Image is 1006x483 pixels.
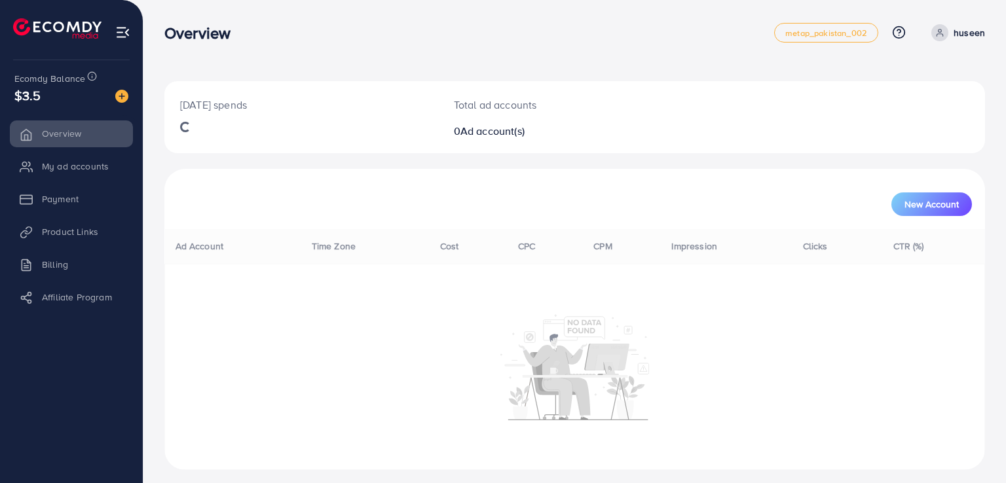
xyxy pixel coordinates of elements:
[14,72,85,85] span: Ecomdy Balance
[164,24,241,43] h3: Overview
[904,200,959,209] span: New Account
[454,97,627,113] p: Total ad accounts
[954,25,985,41] p: huseen
[774,23,878,43] a: metap_pakistan_002
[14,86,41,105] span: $3.5
[891,192,972,216] button: New Account
[115,25,130,40] img: menu
[13,18,102,39] img: logo
[454,125,627,137] h2: 0
[180,97,422,113] p: [DATE] spends
[926,24,985,41] a: huseen
[115,90,128,103] img: image
[785,29,867,37] span: metap_pakistan_002
[460,124,525,138] span: Ad account(s)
